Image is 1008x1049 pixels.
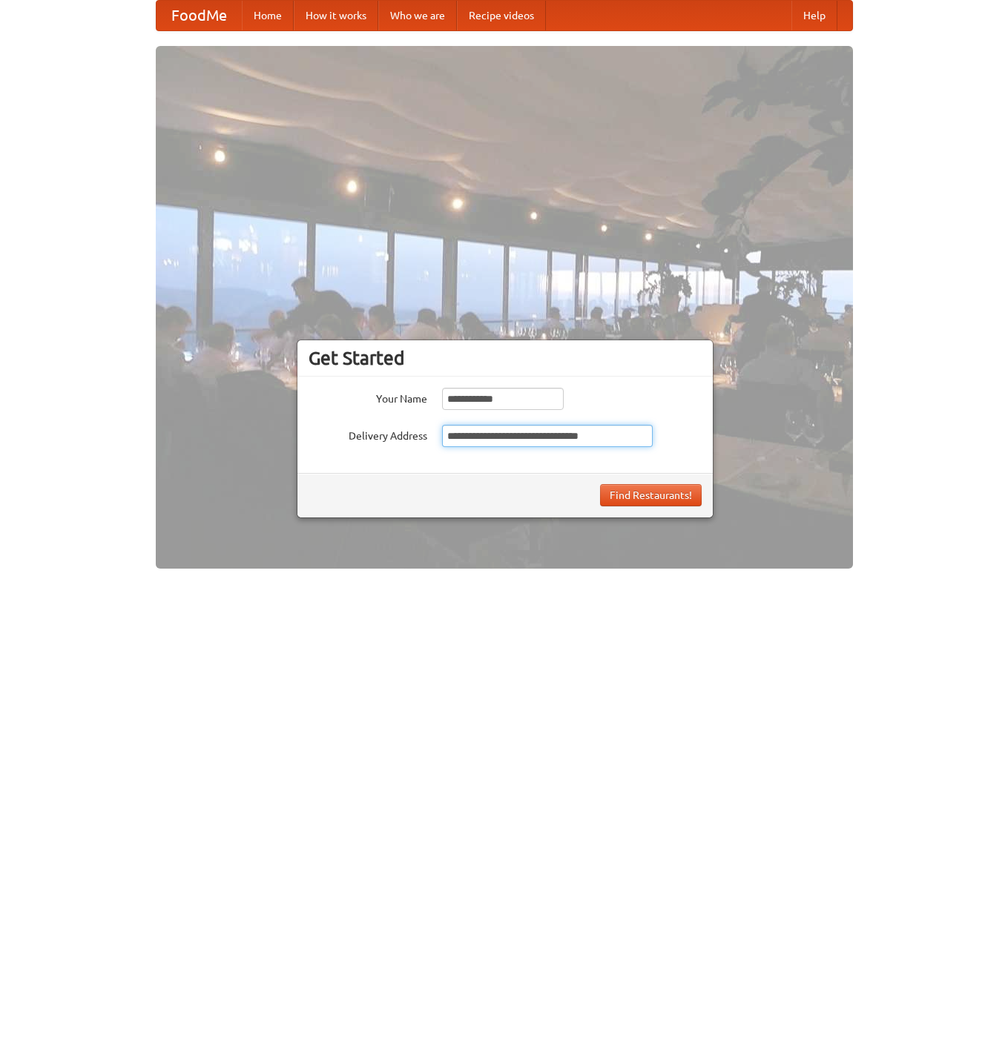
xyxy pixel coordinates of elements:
button: Find Restaurants! [600,484,702,506]
label: Delivery Address [309,425,427,443]
label: Your Name [309,388,427,406]
a: Recipe videos [457,1,546,30]
a: Help [791,1,837,30]
a: FoodMe [157,1,242,30]
a: Home [242,1,294,30]
h3: Get Started [309,347,702,369]
a: Who we are [378,1,457,30]
a: How it works [294,1,378,30]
